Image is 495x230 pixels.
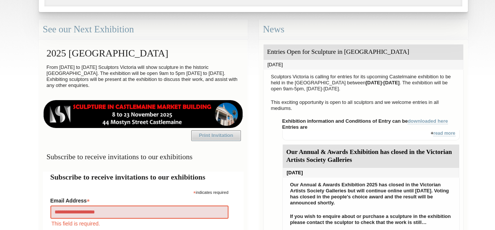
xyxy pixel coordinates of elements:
[39,20,248,40] div: See our Next Exhibition
[259,20,468,40] div: News
[282,130,460,140] div: +
[283,145,459,168] div: Our Annual & Awards Exhibition has closed in the Victorian Artists Society Galleries
[408,118,448,124] a: downloaded here
[282,118,448,124] strong: Exhibition information and Conditions of Entry can be
[50,172,236,183] h2: Subscribe to receive invitations to our exhibitions
[50,195,228,204] label: Email Address
[263,44,463,60] div: Entries Open for Sculpture in [GEOGRAPHIC_DATA]
[283,168,459,178] div: [DATE]
[50,219,228,228] div: This field is required.
[43,149,244,164] h3: Subscribe to receive invitations to our exhibitions
[267,97,460,113] p: This exciting opportunity is open to all sculptors and we welcome entries in all mediums.
[43,100,244,128] img: castlemaine-ldrbd25v2.png
[191,130,241,141] a: Print Invitation
[433,131,455,136] a: read more
[50,188,228,195] div: indicates required
[263,60,463,70] div: [DATE]
[43,62,244,90] p: From [DATE] to [DATE] Sculptors Victoria will show sculpture in the historic [GEOGRAPHIC_DATA]. T...
[366,80,400,85] strong: [DATE]-[DATE]
[43,44,244,62] h2: 2025 [GEOGRAPHIC_DATA]
[286,180,455,208] p: Our Annual & Awards Exhibition 2025 has closed in the Victorian Artists Society Galleries but wil...
[267,72,460,94] p: Sculptors Victoria is calling for entries for its upcoming Castelmaine exhibition to be held in t...
[286,212,455,227] p: If you wish to enquire about or purchase a sculpture in the exhibition please contact the sculpto...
